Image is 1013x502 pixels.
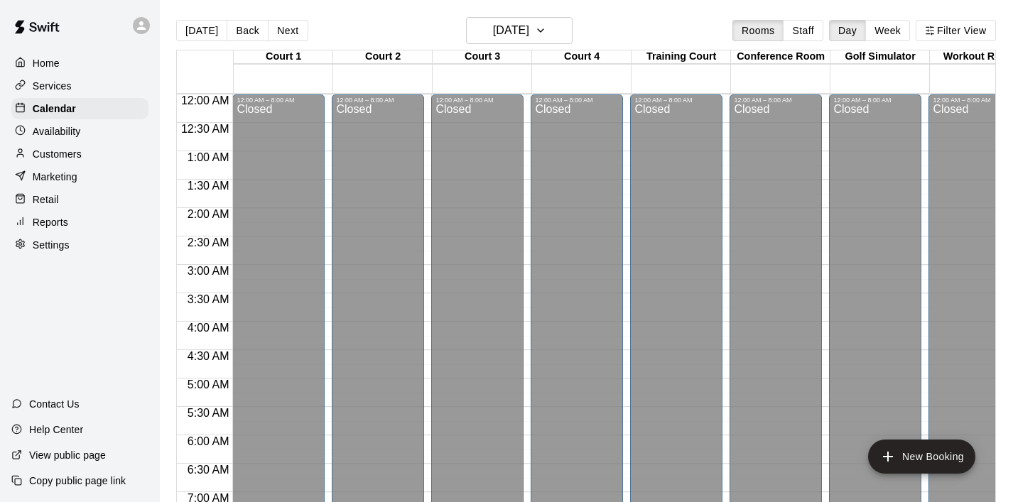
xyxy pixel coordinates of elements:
h6: [DATE] [493,21,529,40]
div: Court 1 [234,50,333,64]
p: Services [33,79,72,93]
div: 12:00 AM – 8:00 AM [336,97,420,104]
p: Availability [33,124,81,138]
a: Availability [11,121,148,142]
p: Home [33,56,60,70]
div: 12:00 AM – 8:00 AM [833,97,917,104]
div: 12:00 AM – 8:00 AM [634,97,718,104]
a: Marketing [11,166,148,187]
span: 5:30 AM [184,407,233,419]
button: Week [865,20,910,41]
span: 5:00 AM [184,378,233,391]
span: 6:00 AM [184,435,233,447]
div: Court 4 [532,50,632,64]
p: Retail [33,192,59,207]
span: 6:30 AM [184,464,233,476]
div: 12:00 AM – 8:00 AM [435,97,519,104]
div: 12:00 AM – 8:00 AM [237,97,320,104]
a: Retail [11,189,148,210]
button: Filter View [916,20,995,41]
span: 4:00 AM [184,322,233,334]
div: Golf Simulator [830,50,930,64]
p: Reports [33,215,68,229]
button: Back [227,20,269,41]
button: add [868,440,975,474]
a: Settings [11,234,148,256]
p: Help Center [29,422,83,437]
span: 12:30 AM [178,123,233,135]
div: Court 3 [433,50,532,64]
div: Conference Room [731,50,830,64]
p: Marketing [33,170,77,184]
a: Calendar [11,98,148,119]
a: Reports [11,212,148,233]
p: Copy public page link [29,474,126,488]
p: Settings [33,238,70,252]
button: [DATE] [176,20,227,41]
span: 12:00 AM [178,94,233,107]
span: 2:00 AM [184,208,233,220]
a: Services [11,75,148,97]
button: Rooms [732,20,784,41]
p: View public page [29,448,106,462]
button: Next [268,20,308,41]
p: Contact Us [29,397,80,411]
div: Court 2 [333,50,433,64]
button: [DATE] [466,17,573,44]
span: 4:30 AM [184,350,233,362]
span: 3:30 AM [184,293,233,305]
button: Day [829,20,866,41]
span: 1:30 AM [184,180,233,192]
div: Training Court [632,50,731,64]
p: Customers [33,147,82,161]
div: 12:00 AM – 8:00 AM [734,97,818,104]
div: 12:00 AM – 8:00 AM [535,97,619,104]
button: Staff [783,20,823,41]
span: 2:30 AM [184,236,233,249]
a: Customers [11,143,148,165]
span: 1:00 AM [184,151,233,163]
a: Home [11,53,148,74]
p: Calendar [33,102,76,116]
span: 3:00 AM [184,265,233,277]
